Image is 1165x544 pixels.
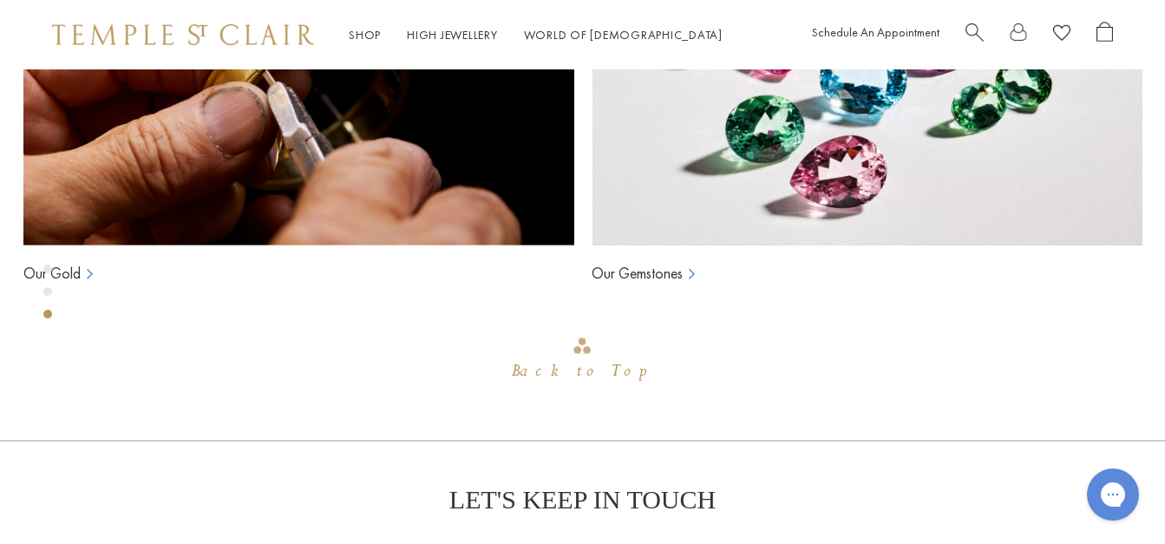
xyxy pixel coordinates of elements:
[1078,462,1148,527] iframe: Gorgias live chat messenger
[349,27,381,43] a: ShopShop
[52,24,314,45] img: Temple St. Clair
[592,263,683,284] a: Our Gemstones
[524,27,723,43] a: World of [DEMOGRAPHIC_DATA]World of [DEMOGRAPHIC_DATA]
[965,22,984,49] a: Search
[407,27,498,43] a: High JewelleryHigh Jewellery
[1096,22,1113,49] a: Open Shopping Bag
[349,24,723,46] nav: Main navigation
[43,260,52,332] div: Product gallery navigation
[512,336,652,387] div: Go to top
[512,356,652,387] div: Back to Top
[23,263,81,284] a: Our Gold
[1053,22,1070,49] a: View Wishlist
[812,24,939,40] a: Schedule An Appointment
[449,485,716,515] p: LET'S KEEP IN TOUCH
